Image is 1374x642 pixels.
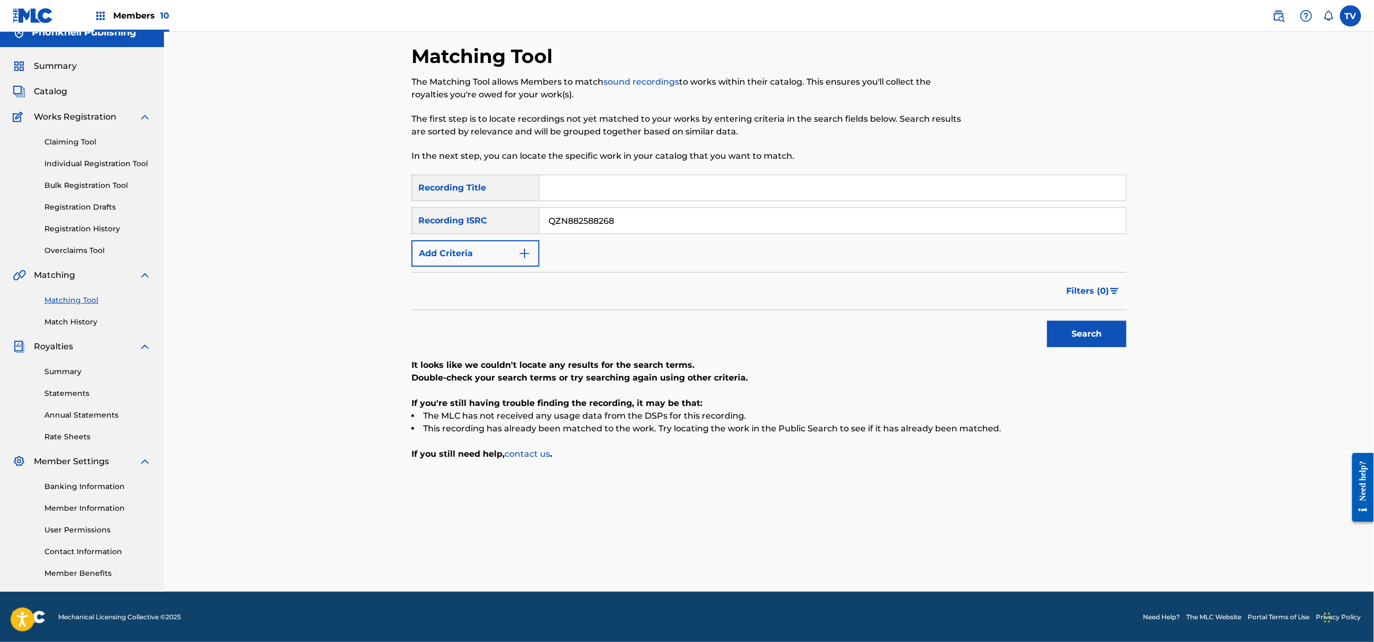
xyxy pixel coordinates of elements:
span: Royalties [34,340,73,353]
span: Summary [34,60,77,73]
a: contact us [505,449,550,459]
div: User Menu [1340,5,1361,26]
img: Works Registration [13,111,26,123]
a: CatalogCatalog [13,85,67,98]
img: MLC Logo [13,8,53,23]
a: Public Search [1268,5,1289,26]
a: Overclaims Tool [44,245,151,256]
p: If you're still having trouble finding the recording, it may be that: [411,397,1126,410]
span: 10 [160,11,169,21]
div: Help [1296,5,1317,26]
a: Member Information [44,503,151,514]
li: This recording has already been matched to the work. Try locating the work in the Public Search t... [411,422,1126,435]
a: Member Benefits [44,568,151,579]
a: Registration Drafts [44,202,151,213]
img: filter [1110,288,1119,294]
p: The Matching Tool allows Members to match to works within their catalog. This ensures you'll coll... [411,76,962,101]
img: expand [139,455,151,468]
p: The first step is to locate recordings not yet matched to your works by entering criteria in the ... [411,113,962,138]
a: Summary [44,366,151,377]
iframe: Chat Widget [1321,591,1374,642]
img: help [1300,10,1313,22]
p: Double-check your search terms or try searching again using other criteria. [411,372,1126,384]
a: Banking Information [44,481,151,492]
img: expand [139,340,151,353]
img: Member Settings [13,455,25,468]
a: sound recordings [603,77,679,87]
p: If you still need help, . [411,448,1126,460]
img: 9d2ae6d4665cec9f34b9.svg [518,247,531,260]
a: User Permissions [44,525,151,536]
img: Matching [13,269,26,282]
span: Member Settings [34,455,109,468]
div: Chat-Widget [1321,591,1374,642]
img: Royalties [13,340,25,353]
a: Registration History [44,223,151,234]
a: Match History [44,317,151,328]
li: The MLC has not received any usage data from the DSPs for this recording. [411,410,1126,422]
a: Rate Sheets [44,431,151,442]
iframe: Resource Center [1344,445,1374,530]
div: Notifications [1323,11,1334,21]
img: Accounts [13,26,25,39]
p: In the next step, you can locate the specific work in your catalog that you want to match. [411,150,962,162]
p: It looks like we couldn't locate any results for the search terms. [411,359,1126,372]
a: Matching Tool [44,295,151,306]
img: Catalog [13,85,25,98]
span: Filters ( 0 ) [1067,285,1110,297]
span: Mechanical Licensing Collective © 2025 [58,612,181,622]
button: Add Criteria [411,240,539,267]
button: Filters (0) [1060,278,1126,304]
img: logo [13,611,45,623]
a: Individual Registration Tool [44,158,151,169]
h2: Matching Tool [411,44,558,68]
a: Claiming Tool [44,137,151,148]
span: Works Registration [34,111,116,123]
img: expand [139,269,151,282]
a: Privacy Policy [1316,612,1361,622]
button: Search [1047,321,1126,347]
span: Catalog [34,85,67,98]
a: The MLC Website [1187,612,1242,622]
span: Members [113,10,169,22]
a: Statements [44,388,151,399]
div: Ziehen [1324,602,1331,634]
a: Need Help? [1143,612,1180,622]
img: Top Rightsholders [94,10,107,22]
a: SummarySummary [13,60,77,73]
img: expand [139,111,151,123]
a: Portal Terms of Use [1248,612,1310,622]
img: Summary [13,60,25,73]
span: Matching [34,269,75,282]
form: Search Form [411,175,1126,352]
a: Annual Statements [44,410,151,421]
img: search [1272,10,1285,22]
a: Bulk Registration Tool [44,180,151,191]
h5: Phonkhell Publishing [32,26,136,39]
a: Contact Information [44,546,151,557]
